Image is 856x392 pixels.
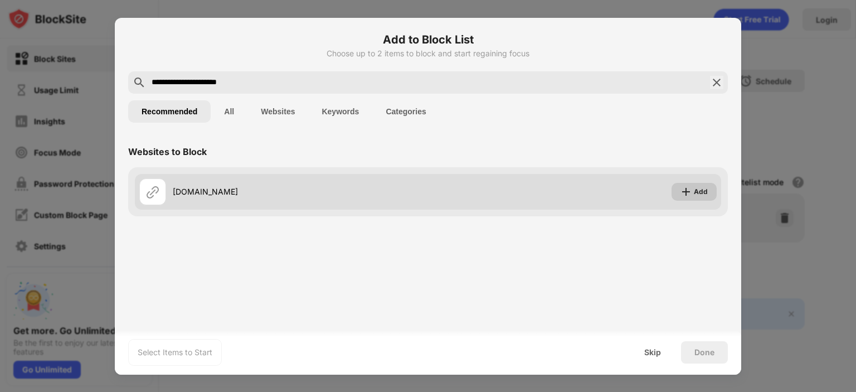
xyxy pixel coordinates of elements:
div: Done [694,348,714,357]
button: All [211,100,247,123]
div: Choose up to 2 items to block and start regaining focus [128,49,728,58]
button: Keywords [308,100,372,123]
button: Recommended [128,100,211,123]
img: url.svg [146,185,159,199]
h6: Add to Block List [128,31,728,48]
img: search.svg [133,76,146,89]
div: Add [694,186,708,197]
button: Categories [372,100,439,123]
div: [DOMAIN_NAME] [173,186,428,197]
div: Websites to Block [128,146,207,157]
div: Skip [644,348,661,357]
div: Select Items to Start [138,347,212,358]
img: search-close [710,76,723,89]
button: Websites [247,100,308,123]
